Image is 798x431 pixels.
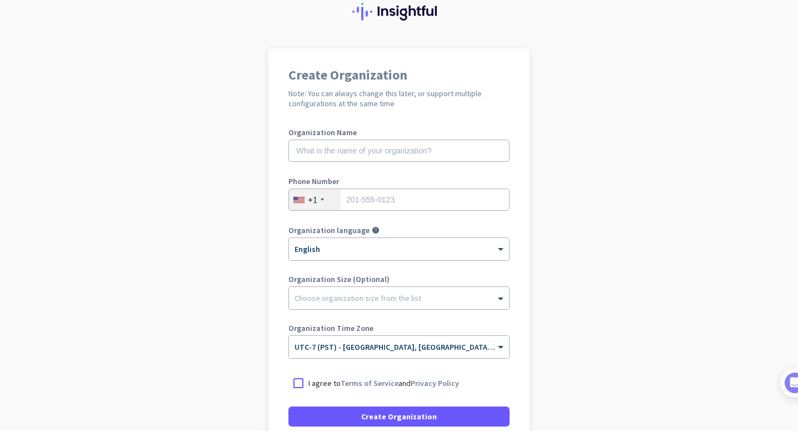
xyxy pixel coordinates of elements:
[411,378,459,388] a: Privacy Policy
[288,177,510,185] label: Phone Number
[288,226,370,234] label: Organization language
[288,275,510,283] label: Organization Size (Optional)
[341,378,398,388] a: Terms of Service
[308,378,459,389] p: I agree to and
[288,140,510,162] input: What is the name of your organization?
[288,407,510,427] button: Create Organization
[361,411,437,422] span: Create Organization
[288,68,510,82] h1: Create Organization
[288,189,510,211] input: 201-555-0123
[288,324,510,332] label: Organization Time Zone
[288,128,510,136] label: Organization Name
[372,226,380,234] i: help
[288,88,510,108] h2: Note: You can always change this later, or support multiple configurations at the same time
[308,194,317,205] div: +1
[352,3,446,21] img: Insightful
